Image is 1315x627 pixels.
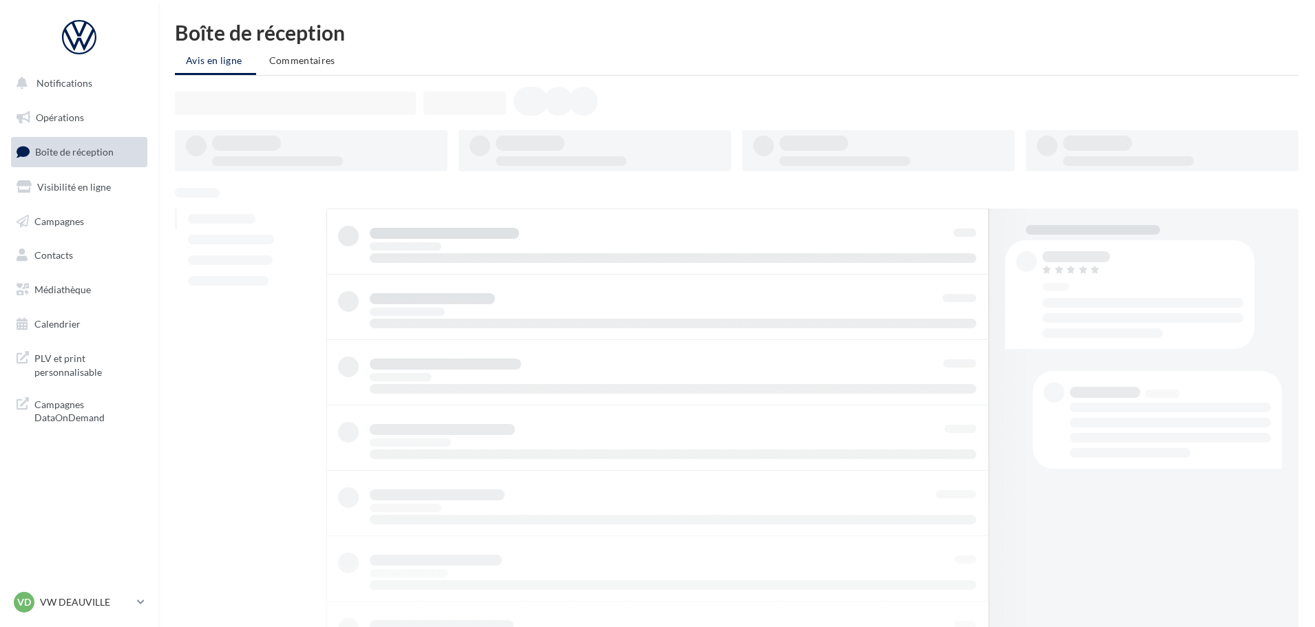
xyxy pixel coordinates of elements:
[34,249,73,261] span: Contacts
[8,343,150,384] a: PLV et print personnalisable
[34,215,84,226] span: Campagnes
[8,275,150,304] a: Médiathèque
[8,137,150,167] a: Boîte de réception
[8,103,150,132] a: Opérations
[34,284,91,295] span: Médiathèque
[34,318,81,330] span: Calendrier
[34,349,142,379] span: PLV et print personnalisable
[8,69,145,98] button: Notifications
[34,395,142,425] span: Campagnes DataOnDemand
[11,589,147,615] a: VD VW DEAUVILLE
[35,146,114,158] span: Boîte de réception
[36,77,92,89] span: Notifications
[8,173,150,202] a: Visibilité en ligne
[269,54,335,66] span: Commentaires
[37,181,111,193] span: Visibilité en ligne
[8,390,150,430] a: Campagnes DataOnDemand
[8,207,150,236] a: Campagnes
[175,22,1298,43] div: Boîte de réception
[8,241,150,270] a: Contacts
[36,111,84,123] span: Opérations
[8,310,150,339] a: Calendrier
[40,595,131,609] p: VW DEAUVILLE
[17,595,31,609] span: VD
